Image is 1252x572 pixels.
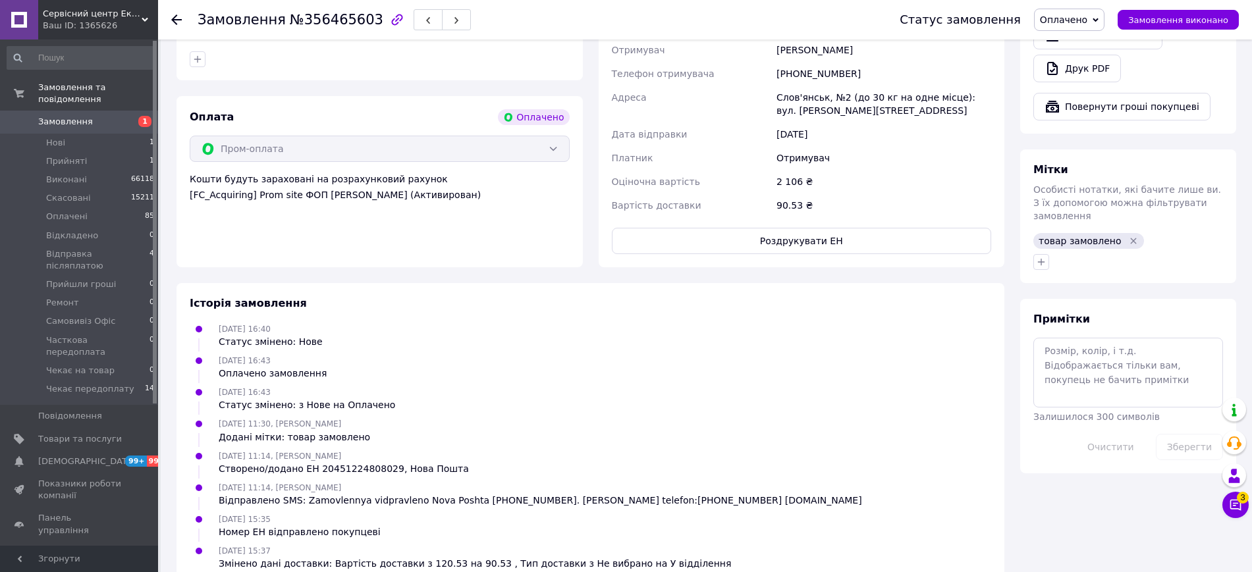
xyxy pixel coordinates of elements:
span: [DATE] 15:35 [219,515,271,524]
div: Слов'янськ, №2 (до 30 кг на одне місце): вул. [PERSON_NAME][STREET_ADDRESS] [774,86,994,122]
span: Відправка післяплатою [46,248,150,272]
div: Ваш ID: 1365626 [43,20,158,32]
span: [DATE] 11:14, [PERSON_NAME] [219,483,341,492]
span: 0 [150,365,154,377]
div: 2 106 ₴ [774,170,994,194]
a: Друк PDF [1033,55,1121,82]
div: Змінено дані доставки: Вартість доставки з 120.53 на 90.53 , Тип доставки з Не вибрано на У відді... [219,557,731,570]
span: 0 [150,334,154,358]
span: Залишилося 300 символів [1033,411,1160,422]
div: Кошти будуть зараховані на розрахунковий рахунок [190,172,570,201]
div: Додані мітки: товар замовлено [219,430,370,444]
span: 14 [145,383,154,395]
span: Замовлення [198,12,286,28]
span: Панель управління [38,512,122,536]
div: [FC_Acquiring] Prom site ФОП [PERSON_NAME] (Активирован) [190,188,570,201]
div: Відправлено SMS: Zamovlennya vidpravleno Nova Poshta [PHONE_NUMBER]. [PERSON_NAME] telefon:[PHONE... [219,494,862,507]
span: Мітки [1033,163,1068,176]
div: Створено/додано ЕН 20451224808029, Нова Пошта [219,462,469,475]
svg: Видалити мітку [1128,236,1139,246]
span: Скасовані [46,192,91,204]
span: Чекає передоплату [46,383,134,395]
span: 1 [138,116,151,127]
span: 0 [150,315,154,327]
span: [DATE] 16:43 [219,388,271,397]
div: 90.53 ₴ [774,194,994,217]
div: Статус змінено: Нове [219,335,323,348]
span: 1 [150,137,154,149]
div: [DATE] [774,122,994,146]
span: [DEMOGRAPHIC_DATA] [38,455,136,467]
span: 99+ [125,455,147,467]
input: Пошук [7,46,155,70]
span: Примітки [1033,313,1090,325]
span: Платник [612,153,653,163]
span: [DATE] 11:30, [PERSON_NAME] [219,419,341,429]
span: 0 [150,230,154,242]
span: №356465603 [290,12,383,28]
div: [PERSON_NAME] [774,38,994,62]
span: 15211 [131,192,154,204]
span: Історія замовлення [190,297,307,309]
span: товар замовлено [1039,236,1122,246]
span: 4 [150,248,154,272]
span: Вартість доставки [612,200,701,211]
span: Особисті нотатки, які бачите лише ви. З їх допомогою можна фільтрувати замовлення [1033,184,1221,221]
span: Відкладено [46,230,98,242]
span: 3 [1237,492,1249,504]
span: Товари та послуги [38,433,122,445]
span: Замовлення виконано [1128,15,1228,25]
span: Самовивіз Офіс [46,315,115,327]
div: Статус замовлення [900,13,1021,26]
div: Повернутися назад [171,13,182,26]
span: Телефон отримувача [612,68,715,79]
div: Оплачено [498,109,569,125]
span: 66118 [131,174,154,186]
div: [PHONE_NUMBER] [774,62,994,86]
button: Замовлення виконано [1118,10,1239,30]
span: Ремонт [46,297,79,309]
div: Отримувач [774,146,994,170]
button: Чат з покупцем3 [1222,492,1249,518]
span: Замовлення та повідомлення [38,82,158,105]
span: 85 [145,211,154,222]
span: Прийшли гроші [46,278,116,290]
span: Адреса [612,92,647,103]
span: Прийняті [46,155,87,167]
span: [DATE] 15:37 [219,546,271,556]
div: Статус змінено: з Нове на Оплачено [219,398,395,411]
span: Оплата [190,111,234,123]
span: Показники роботи компанії [38,478,122,502]
span: Оплачено [1040,14,1087,25]
button: Роздрукувати ЕН [612,228,992,254]
button: Повернути гроші покупцеві [1033,93,1211,120]
span: Отримувач [612,45,665,55]
div: Номер ЕН відправлено покупцеві [219,525,381,538]
span: Часткова передоплата [46,334,150,358]
span: Виконані [46,174,87,186]
span: Чекає на товар [46,365,115,377]
span: Оплачені [46,211,88,222]
span: Замовлення [38,116,93,128]
span: Сервісний центр Екран [43,8,142,20]
span: [DATE] 16:43 [219,356,271,365]
span: Дата відправки [612,129,688,140]
span: Повідомлення [38,410,102,422]
div: Оплачено замовлення [219,367,327,380]
span: 0 [150,278,154,290]
span: [DATE] 11:14, [PERSON_NAME] [219,452,341,461]
span: 99+ [147,455,169,467]
span: 0 [150,297,154,309]
span: Нові [46,137,65,149]
span: 1 [150,155,154,167]
span: [DATE] 16:40 [219,325,271,334]
span: Оціночна вартість [612,176,700,187]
